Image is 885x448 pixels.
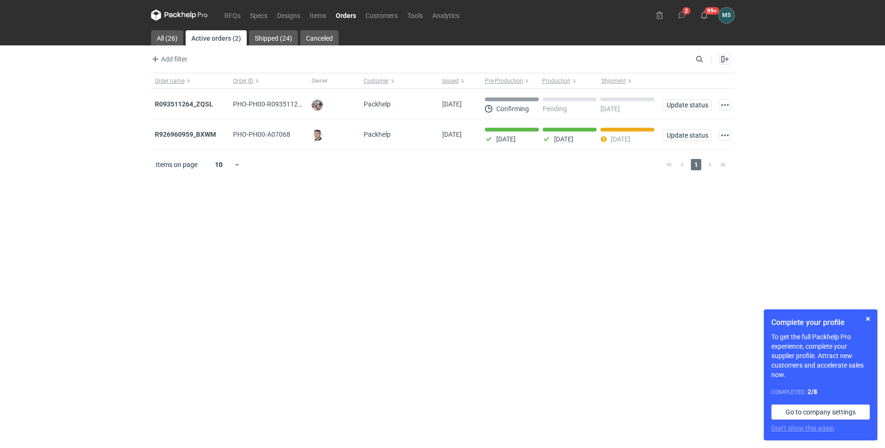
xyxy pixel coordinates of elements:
[149,53,188,65] button: Add filter
[438,73,481,88] button: Issued
[771,317,870,328] h1: Complete your profile
[312,77,328,85] span: Owner
[496,135,516,143] p: [DATE]
[667,102,707,108] span: Update status
[428,9,464,21] a: Analytics
[312,99,323,111] img: Michał Palasek
[662,130,712,141] button: Update status
[697,8,712,23] button: 99+
[485,77,523,85] span: Pre-Production
[599,73,659,88] button: Shipment
[402,9,428,21] a: Tools
[771,423,834,433] button: Don’t show this again
[771,404,870,420] a: Go to company settings
[481,73,540,88] button: Pre-Production
[272,9,305,21] a: Designs
[601,77,626,85] span: Shipment
[233,100,324,108] span: PHO-PH00-R093511264_ZQSL
[807,388,817,395] strong: 2 / 8
[331,9,361,21] a: Orders
[312,130,323,141] img: Maciej Sikora
[540,73,599,88] button: Production
[364,77,389,85] span: Customer
[305,9,331,21] a: Items
[719,130,731,141] button: Actions
[155,100,213,108] a: R093511264_ZQSL
[360,73,438,88] button: Customer
[542,77,571,85] span: Production
[554,135,573,143] p: [DATE]
[442,77,459,85] span: Issued
[667,132,707,139] span: Update status
[155,77,185,85] span: Order name
[496,105,529,113] p: Confirming
[694,53,724,65] input: Search
[543,105,567,113] p: Pending
[771,387,870,397] div: Completed:
[156,160,197,169] span: Items on page
[719,8,734,23] div: Michał Sokołowski
[361,9,402,21] a: Customers
[611,135,630,143] p: [DATE]
[229,73,308,88] button: Order ID
[719,8,734,23] button: MS
[220,9,245,21] a: RFQs
[442,131,462,138] span: 04/08/2025
[600,105,620,113] p: [DATE]
[150,53,188,65] span: Add filter
[442,100,462,108] span: 02/09/2025
[245,9,272,21] a: Specs
[691,159,701,170] span: 1
[300,30,339,45] a: Canceled
[151,30,183,45] a: All (26)
[151,73,230,88] button: Order name
[233,77,253,85] span: Order ID
[862,313,874,325] button: Skip for now
[364,131,391,138] span: Packhelp
[364,100,391,108] span: Packhelp
[151,9,208,21] svg: Packhelp Pro
[155,131,216,138] a: R926960959_BXWM
[249,30,298,45] a: Shipped (24)
[719,99,731,111] button: Actions
[771,332,870,379] p: To get the full Packhelp Pro experience, complete your supplier profile. Attract new customers an...
[674,8,689,23] button: 2
[662,99,712,111] button: Update status
[233,131,290,138] span: PHO-PH00-A07068
[204,158,234,171] div: 10
[186,30,247,45] a: Active orders (2)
